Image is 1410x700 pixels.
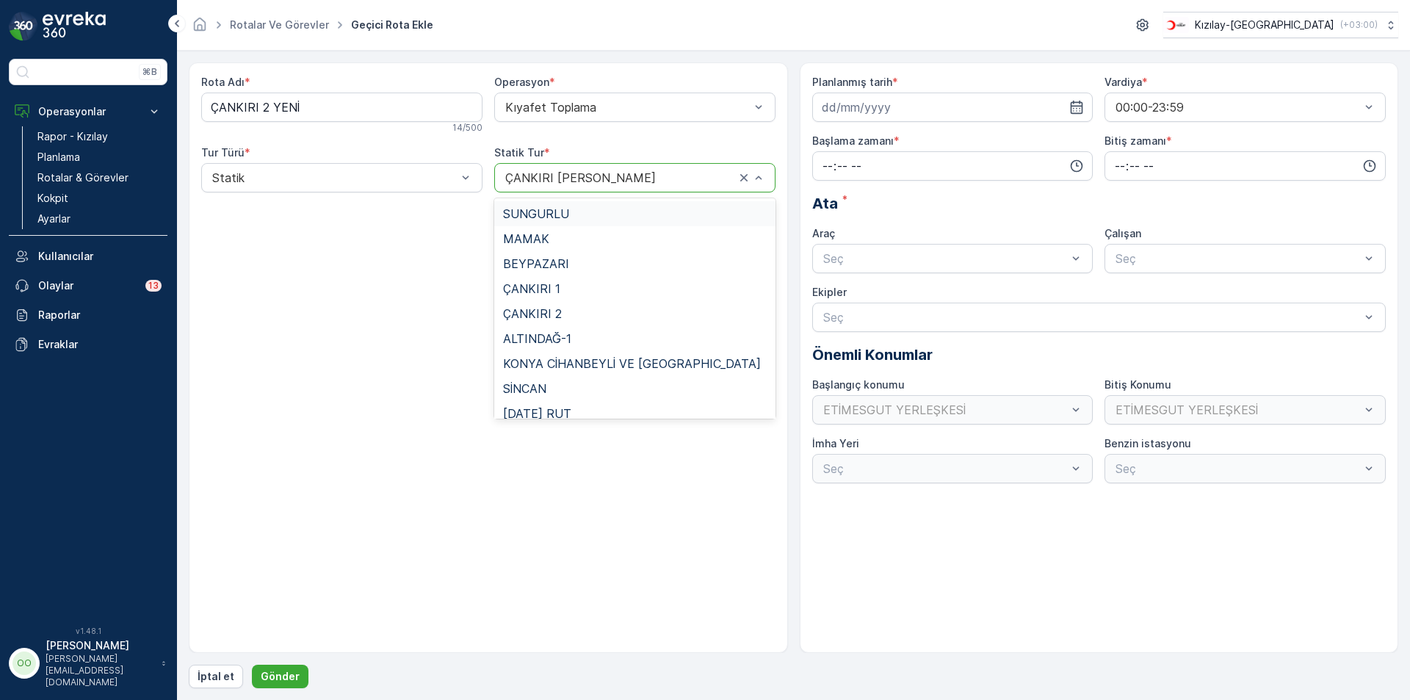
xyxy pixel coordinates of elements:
[9,638,167,688] button: OO[PERSON_NAME][PERSON_NAME][EMAIL_ADDRESS][DOMAIN_NAME]
[252,665,308,688] button: Gönder
[142,66,157,78] p: ⌘B
[823,308,1361,326] p: Seç
[32,167,167,188] a: Rotalar & Görevler
[1195,18,1334,32] p: Kızılay-[GEOGRAPHIC_DATA]
[1104,227,1141,239] label: Çalışan
[201,146,245,159] label: Tur Türü
[503,207,569,220] span: SUNGURLU
[37,150,80,165] p: Planlama
[812,227,835,239] label: Araç
[9,330,167,359] a: Evraklar
[148,280,159,292] p: 13
[9,627,167,635] span: v 1.48.1
[812,93,1093,122] input: dd/mm/yyyy
[503,307,562,320] span: ÇANKIRI 2
[812,378,905,391] label: Başlangıç konumu
[1116,250,1360,267] p: Seç
[192,22,208,35] a: Ana Sayfa
[9,242,167,271] a: Kullanıcılar
[812,134,894,147] label: Başlama zamanı
[9,97,167,126] button: Operasyonlar
[1104,378,1171,391] label: Bitiş Konumu
[189,665,243,688] button: İptal et
[201,76,245,88] label: Rota Adı
[1104,76,1142,88] label: Vardiya
[452,122,482,134] p: 14 / 500
[12,652,36,675] div: OO
[38,249,162,264] p: Kullanıcılar
[1104,134,1166,147] label: Bitiş zamanı
[38,104,138,119] p: Operasyonlar
[503,382,546,395] span: SİNCAN
[812,192,838,214] span: Ata
[32,209,167,229] a: Ayarlar
[32,147,167,167] a: Planlama
[43,12,106,41] img: logo_dark-DEwI_e13.png
[1340,19,1378,31] p: ( +03:00 )
[9,300,167,330] a: Raporlar
[38,337,162,352] p: Evraklar
[812,286,847,298] label: Ekipler
[503,282,560,295] span: ÇANKIRI 1
[503,332,571,345] span: ALTINDAĞ-1
[38,308,162,322] p: Raporlar
[1104,437,1191,450] label: Benzin istasyonu
[503,357,761,370] span: KONYA CİHANBEYLİ VE [GEOGRAPHIC_DATA]
[503,232,549,245] span: MAMAK
[230,18,329,31] a: Rotalar ve Görevler
[261,669,300,684] p: Gönder
[37,129,108,144] p: Rapor - Kızılay
[503,257,569,270] span: BEYPAZARI
[37,212,70,226] p: Ayarlar
[812,437,859,450] label: İmha Yeri
[46,638,154,653] p: [PERSON_NAME]
[38,278,137,293] p: Olaylar
[9,271,167,300] a: Olaylar13
[46,653,154,688] p: [PERSON_NAME][EMAIL_ADDRESS][DOMAIN_NAME]
[32,126,167,147] a: Rapor - Kızılay
[198,669,234,684] p: İptal et
[9,12,38,41] img: logo
[348,18,436,32] span: Geçici Rota Ekle
[823,250,1068,267] p: Seç
[812,76,892,88] label: Planlanmış tarih
[812,344,1386,366] p: Önemli Konumlar
[503,407,571,420] span: [DATE] RUT
[32,188,167,209] a: Kokpit
[494,146,544,159] label: Statik Tur
[37,170,129,185] p: Rotalar & Görevler
[37,191,68,206] p: Kokpit
[1163,17,1189,33] img: k%C4%B1z%C4%B1lay.png
[494,76,549,88] label: Operasyon
[1163,12,1398,38] button: Kızılay-[GEOGRAPHIC_DATA](+03:00)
